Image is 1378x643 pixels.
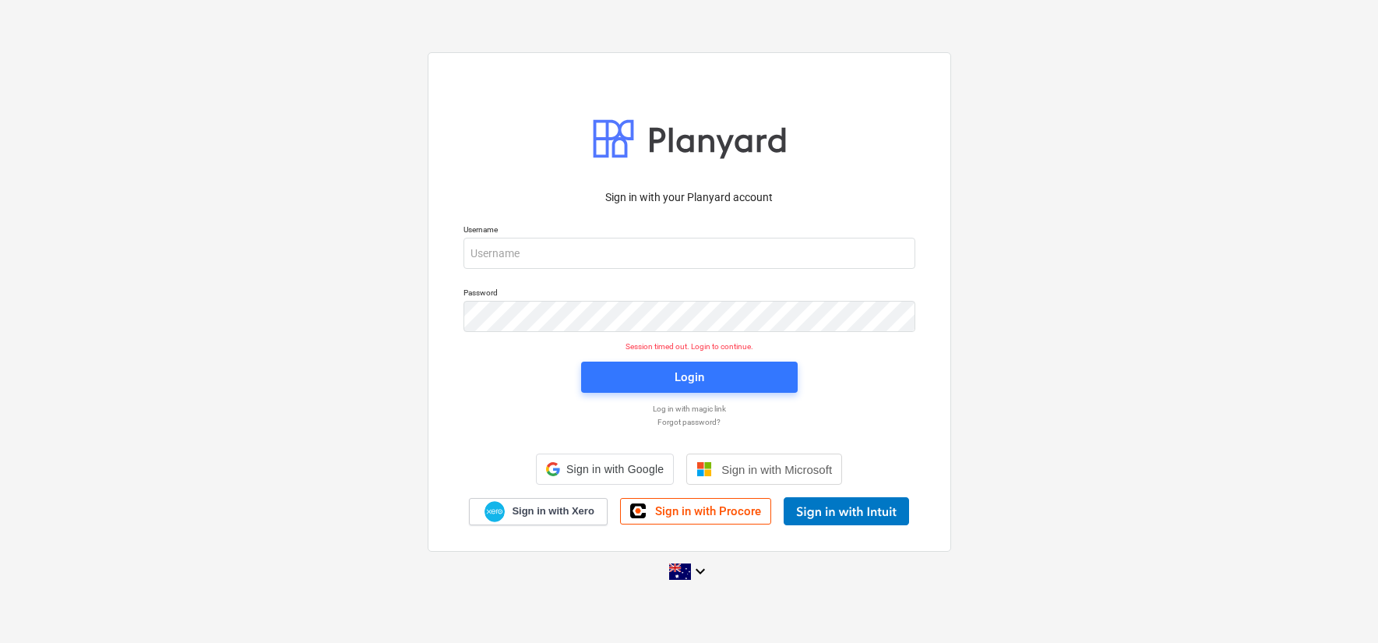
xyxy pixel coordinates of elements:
span: Sign in with Xero [512,504,594,518]
input: Username [463,238,915,269]
p: Password [463,288,915,301]
div: Sign in with Google [536,454,674,485]
span: Sign in with Google [566,463,664,475]
img: Microsoft logo [696,461,712,477]
a: Log in with magic link [456,404,923,414]
i: keyboard_arrow_down [691,562,710,581]
button: Login [581,362,798,393]
iframe: Chat Widget [1300,568,1378,643]
a: Sign in with Procore [620,498,771,525]
a: Forgot password? [456,417,923,427]
p: Sign in with your Planyard account [463,189,915,206]
p: Session timed out. Login to continue. [454,341,925,352]
p: Username [463,224,915,238]
span: Sign in with Procore [655,504,761,518]
div: Login [675,367,704,387]
a: Sign in with Xero [469,498,608,525]
span: Sign in with Microsoft [721,463,832,476]
img: Xero logo [485,501,505,522]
